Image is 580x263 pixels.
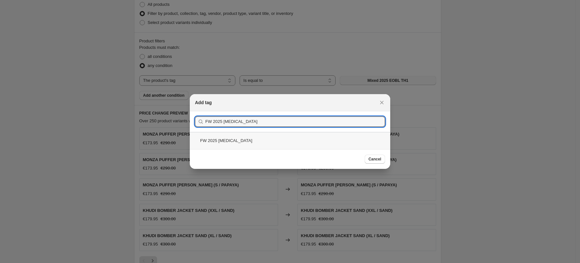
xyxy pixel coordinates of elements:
[365,155,385,164] button: Cancel
[195,99,212,106] h2: Add tag
[190,132,390,149] div: FW 2025 [MEDICAL_DATA]
[377,98,386,107] button: Close
[369,157,381,162] span: Cancel
[205,116,385,127] input: Search tags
